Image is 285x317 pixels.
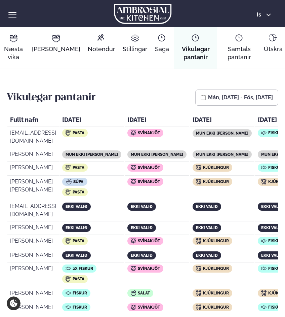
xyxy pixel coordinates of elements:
[261,130,267,136] img: icon img
[196,131,248,136] span: mun ekki [PERSON_NAME]
[59,114,124,127] th: [DATE]
[7,162,59,176] td: [PERSON_NAME]
[114,4,171,24] img: logo
[66,189,71,195] img: icon img
[261,253,283,258] span: ekki valið
[155,45,169,53] span: Saga
[138,179,160,184] span: Svínakjöt
[153,27,171,61] a: Saga
[261,305,267,310] img: icon img
[7,288,59,301] td: [PERSON_NAME]
[268,239,283,243] span: Fiskur
[66,266,71,271] img: icon img
[131,152,183,157] span: mun ekki [PERSON_NAME]
[264,45,283,53] span: Útskrá
[196,305,201,310] img: icon img
[196,290,201,296] img: icon img
[176,45,215,61] span: Vikulegar pantanir
[138,239,160,243] span: Svínakjöt
[131,130,136,136] img: icon img
[85,27,118,61] a: Notendur
[261,179,267,184] img: icon img
[131,238,136,244] img: icon img
[222,45,256,61] span: Samtals pantanir
[7,149,59,162] td: [PERSON_NAME]
[196,253,218,258] span: ekki valið
[32,45,80,53] span: [PERSON_NAME]
[66,253,87,258] span: ekki valið
[131,305,136,310] img: icon img
[73,239,84,243] span: Pasta
[88,45,115,53] span: Notendur
[7,201,59,221] td: [EMAIL_ADDRESS][DOMAIN_NAME]
[268,305,283,310] span: Fiskur
[131,266,136,271] img: icon img
[174,27,217,69] a: Vikulegar pantanir
[203,266,229,271] span: Kjúklingur
[7,236,59,249] td: [PERSON_NAME]
[66,225,87,230] span: ekki valið
[66,238,71,244] img: icon img
[196,238,201,244] img: icon img
[120,27,150,61] a: Stillingar
[196,179,201,184] img: icon img
[261,290,267,296] img: icon img
[131,253,153,258] span: ekki valið
[131,179,136,184] img: icon img
[138,165,160,170] span: Svínakjöt
[261,204,283,209] span: ekki valið
[7,114,59,127] th: Fullt nafn
[220,27,259,69] a: Samtals pantanir
[66,165,71,170] img: icon img
[196,152,248,157] span: mun ekki [PERSON_NAME]
[131,165,136,170] img: icon img
[131,290,136,296] img: icon img
[131,204,153,209] span: ekki valið
[203,179,229,184] span: Kjúklingur
[203,165,229,170] span: Kjúklingur
[261,266,267,271] img: icon img
[7,176,59,200] td: [PERSON_NAME] [PERSON_NAME]
[251,12,277,17] button: is
[66,290,71,296] img: icon img
[66,130,71,136] img: icon img
[261,165,267,170] img: icon img
[8,11,16,19] button: hamburger
[257,12,263,17] span: is
[261,238,267,244] img: icon img
[30,27,83,61] a: [PERSON_NAME]
[66,179,72,184] img: icon img
[138,291,150,295] span: Salat
[261,27,285,61] a: Útskrá
[7,296,21,310] a: Cookie settings
[268,165,283,170] span: Fiskur
[7,250,59,262] td: [PERSON_NAME]
[268,266,283,271] span: Fiskur
[123,45,148,53] span: Stillingar
[7,302,59,315] td: [PERSON_NAME]
[7,263,59,287] td: [PERSON_NAME]
[138,266,160,271] span: Svínakjöt
[2,45,25,61] span: Næsta vika
[73,190,84,195] span: Pasta
[203,291,229,295] span: Kjúklingur
[73,165,84,170] span: Pasta
[196,165,201,170] img: icon img
[73,277,84,281] span: Pasta
[7,91,96,104] h2: Vikulegar pantanir
[7,128,59,148] td: [EMAIL_ADDRESS][DOMAIN_NAME]
[73,179,83,184] span: Súpa
[268,131,283,135] span: Fiskur
[66,305,71,310] img: icon img
[261,225,283,230] span: ekki valið
[66,152,118,157] span: mun ekki [PERSON_NAME]
[66,276,71,282] img: icon img
[73,305,87,310] span: Fiskur
[73,266,93,271] span: 2x Fiskur
[203,305,229,310] span: Kjúklingur
[73,291,87,295] span: Fiskur
[7,222,59,235] td: [PERSON_NAME]
[196,225,218,230] span: ekki valið
[131,225,153,230] span: ekki valið
[190,114,254,127] th: [DATE]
